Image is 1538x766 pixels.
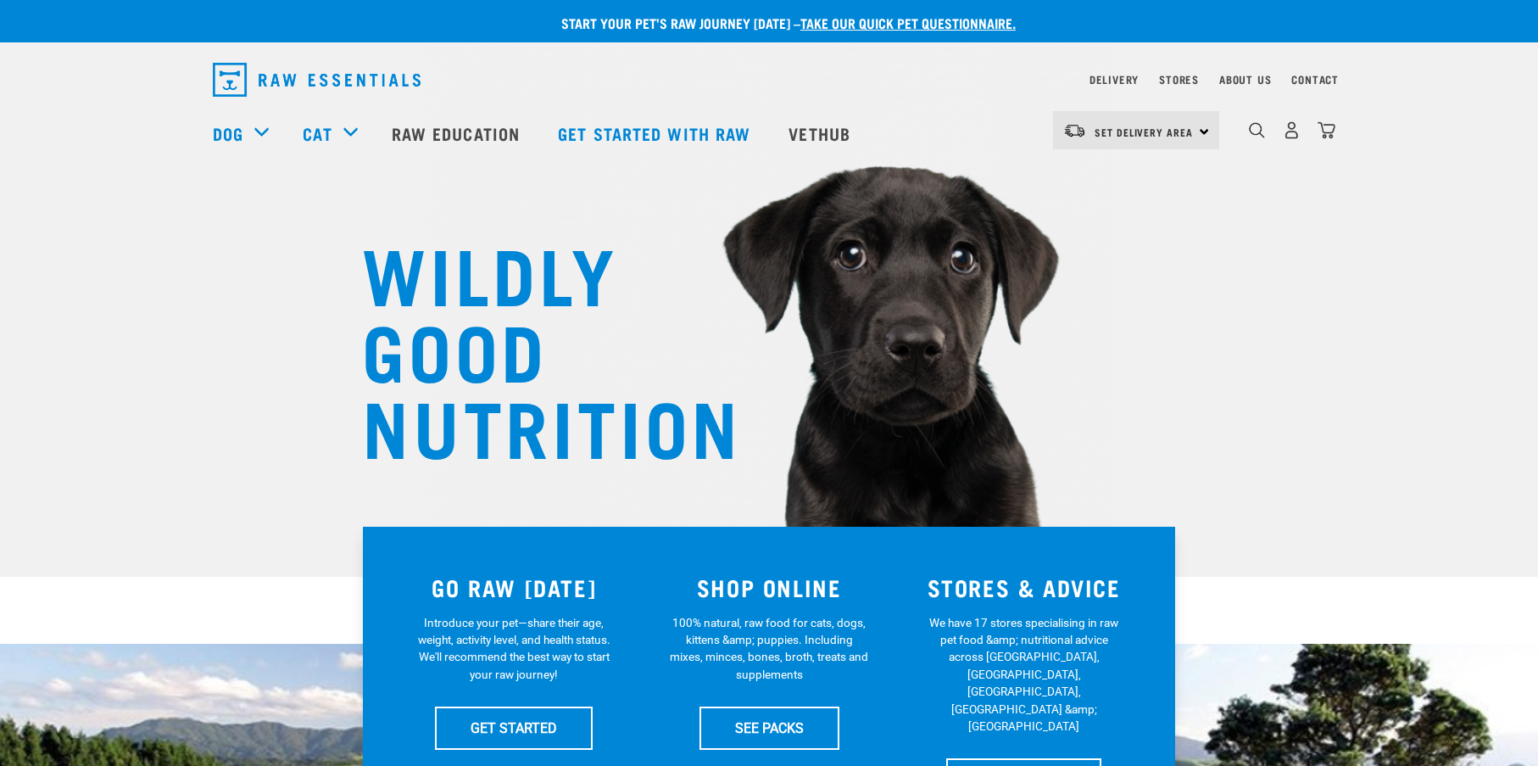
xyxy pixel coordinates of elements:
a: Vethub [772,99,872,167]
a: Cat [303,120,332,146]
a: Dog [213,120,243,146]
p: Introduce your pet—share their age, weight, activity level, and health status. We'll recommend th... [415,614,614,684]
h1: WILDLY GOOD NUTRITION [362,233,701,462]
p: 100% natural, raw food for cats, dogs, kittens &amp; puppies. Including mixes, minces, bones, bro... [670,614,869,684]
nav: dropdown navigation [199,56,1339,103]
a: Raw Education [375,99,541,167]
h3: GO RAW [DATE] [397,574,632,601]
a: take our quick pet questionnaire. [800,19,1016,26]
span: Set Delivery Area [1095,129,1193,135]
h3: STORES & ADVICE [906,574,1141,601]
p: We have 17 stores specialising in raw pet food &amp; nutritional advice across [GEOGRAPHIC_DATA],... [924,614,1123,735]
img: home-icon@2x.png [1318,121,1335,139]
img: Raw Essentials Logo [213,63,421,97]
h3: SHOP ONLINE [652,574,887,601]
a: Stores [1159,76,1199,82]
img: user.png [1283,121,1301,139]
a: Get started with Raw [541,99,772,167]
a: GET STARTED [435,707,593,749]
a: Contact [1291,76,1339,82]
a: SEE PACKS [699,707,839,749]
a: Delivery [1089,76,1139,82]
a: About Us [1219,76,1271,82]
img: home-icon-1@2x.png [1249,122,1265,138]
img: van-moving.png [1063,123,1086,138]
